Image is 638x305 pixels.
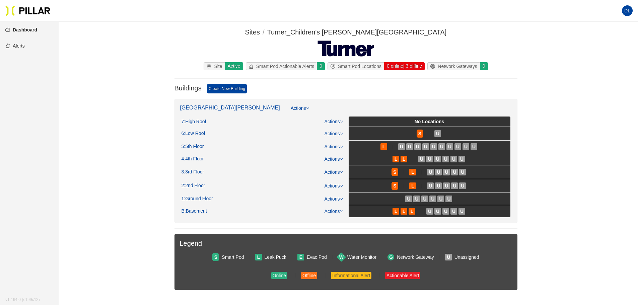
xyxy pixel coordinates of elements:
[331,64,338,69] span: compass
[411,208,414,215] span: L
[185,208,207,214] span: : Basement
[273,272,286,279] div: Online
[480,62,488,70] div: 0
[184,119,206,125] span: : High Roof
[332,272,370,279] div: Informational Alert
[400,143,403,150] span: U
[411,182,414,189] span: L
[307,253,327,261] div: Evac Pod
[246,63,317,70] div: Smart Pod Actionable Alerts
[184,183,205,189] span: : 2nd Floor
[437,182,440,189] span: U
[437,168,440,176] span: U
[403,155,406,163] span: L
[440,143,443,150] span: U
[350,118,509,125] div: No Locations
[174,84,202,93] h3: Buildings
[182,196,213,202] div: 1
[302,272,316,279] div: Offline
[384,62,425,70] div: 0 online | 3 offline
[382,143,385,150] span: L
[453,168,456,176] span: U
[325,209,343,214] a: Actions
[407,195,410,203] span: U
[291,104,309,117] a: Actions
[393,168,396,176] span: S
[445,168,448,176] span: U
[453,182,456,189] span: U
[452,208,455,215] span: U
[306,106,309,110] span: down
[267,27,447,37] div: Turner_Children's [PERSON_NAME][GEOGRAPHIC_DATA]
[347,253,376,261] div: Water Monitor
[263,28,265,36] span: /
[624,5,630,16] span: DL
[439,195,442,203] span: U
[325,196,343,202] a: Actions
[249,64,256,69] span: alert
[225,62,243,70] div: Active
[411,168,414,176] span: L
[339,253,344,261] span: W
[182,144,204,150] div: 5
[420,155,423,163] span: U
[445,182,448,189] span: U
[325,144,343,149] a: Actions
[461,168,464,176] span: U
[325,131,343,136] a: Actions
[204,63,225,70] div: Site
[184,169,204,175] span: : 3rd Floor
[340,184,343,187] span: down
[207,64,214,69] span: environment
[340,170,343,174] span: down
[340,210,343,213] span: down
[464,143,468,150] span: U
[393,182,396,189] span: S
[325,156,343,162] a: Actions
[418,130,421,137] span: S
[325,183,343,188] a: Actions
[408,143,411,150] span: U
[184,144,204,150] span: : 5th Floor
[423,195,426,203] span: U
[444,208,447,215] span: U
[428,155,431,163] span: U
[386,272,419,279] div: Actionable Alert
[182,156,204,162] div: 4
[182,183,205,189] div: 2
[389,253,393,261] span: G
[207,84,247,93] a: Create New Building
[325,119,343,124] a: Actions
[461,182,464,189] span: U
[340,197,343,201] span: down
[182,169,204,175] div: 3
[182,131,205,137] div: 6
[328,63,384,70] div: Smart Pod Locations
[428,63,480,70] div: Network Gateways
[430,64,438,69] span: global
[431,195,434,203] span: U
[403,208,406,215] span: L
[448,143,451,150] span: U
[460,208,464,215] span: U
[184,156,204,162] span: : 4th Floor
[299,253,302,261] span: E
[424,143,427,150] span: U
[182,119,206,125] div: 7
[317,40,374,57] img: Turner Construction
[316,62,325,70] div: 0
[429,182,432,189] span: U
[436,155,439,163] span: U
[5,5,50,16] img: Pillar Technologies
[432,143,435,150] span: U
[244,62,326,70] a: alertSmart Pod Actionable Alerts0
[5,27,37,32] a: dashboardDashboard
[447,195,450,203] span: U
[5,43,25,49] a: alertAlerts
[340,132,343,135] span: down
[222,253,244,261] div: Smart Pod
[340,120,343,123] span: down
[436,208,439,215] span: U
[340,157,343,161] span: down
[265,253,286,261] div: Leak Puck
